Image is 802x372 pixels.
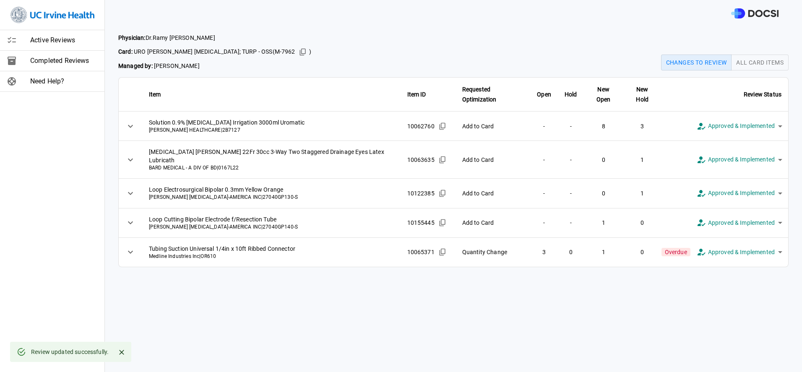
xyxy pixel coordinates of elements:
[744,91,781,98] strong: Review Status
[708,155,775,164] span: Approved & Implemented
[436,216,449,229] button: Copied!
[596,86,611,103] strong: New Open
[636,86,648,103] strong: New Hold
[623,112,661,141] td: 3
[118,48,133,55] strong: Card:
[708,121,775,131] span: Approved & Implemented
[708,188,775,198] span: Approved & Implemented
[30,56,98,66] span: Completed Reviews
[407,219,435,227] span: 10155445
[407,156,435,164] span: 10063635
[708,218,775,228] span: Approved & Implemented
[297,46,309,58] button: Copied!
[623,179,661,208] td: 1
[530,179,558,208] td: -
[407,248,435,256] span: 10065371
[149,253,394,260] span: Medline Industries Inc | OR610
[731,55,789,70] button: All Card Items
[118,62,153,69] strong: Managed by:
[530,112,558,141] td: -
[530,208,558,237] td: -
[436,246,449,258] button: Copied!
[30,35,98,45] span: Active Reviews
[690,240,788,264] div: Approved & Implemented
[558,112,584,141] td: -
[690,114,788,138] div: Approved & Implemented
[149,127,394,134] span: [PERSON_NAME] HEALTHCARE | 2B7127
[149,164,394,172] span: BARD MEDICAL - A DIV OF BD | 0167L22
[530,237,558,267] td: 3
[583,208,623,237] td: 1
[456,179,530,208] td: Add to Card
[31,344,109,359] div: Review updated successfully.
[407,122,435,130] span: 10062760
[149,118,394,127] span: Solution 0.9% [MEDICAL_DATA] Irrigation 3000ml Uromatic
[118,34,146,41] strong: Physician:
[149,185,394,194] span: Loop Electrosurgical Bipolar 0.3mm Yellow Orange
[583,237,623,267] td: 1
[436,120,449,133] button: Copied!
[407,91,426,98] strong: Item ID
[623,208,661,237] td: 0
[436,187,449,200] button: Copied!
[661,55,732,70] button: Changes to Review
[456,237,530,267] td: Quantity Change
[118,62,311,70] span: [PERSON_NAME]
[462,86,497,103] strong: Requested Optimization
[149,215,394,224] span: Loop Cutting Bipolar Electrode f/Resection Tube
[30,76,98,86] span: Need Help?
[118,46,311,58] span: URO [PERSON_NAME] [MEDICAL_DATA]; TURP - OSS ( M-7962 )
[149,245,394,253] span: Tubing Suction Universal 1/4in x 10ft Ribbed Connector
[708,247,775,257] span: Approved & Implemented
[623,141,661,179] td: 1
[407,189,435,198] span: 10122385
[118,34,311,42] span: Dr. Ramy [PERSON_NAME]
[149,194,394,201] span: [PERSON_NAME] [MEDICAL_DATA]-AMERICA INC | 27040GP130-S
[537,91,551,98] strong: Open
[436,153,449,166] button: Copied!
[623,237,661,267] td: 0
[661,248,690,256] span: Overdue
[456,208,530,237] td: Add to Card
[690,211,788,235] div: Approved & Implemented
[530,141,558,179] td: -
[690,181,788,205] div: Approved & Implemented
[10,7,94,23] img: Site Logo
[731,8,779,19] img: DOCSI Logo
[149,224,394,231] span: [PERSON_NAME] [MEDICAL_DATA]-AMERICA INC | 27040GP140-S
[565,91,577,98] strong: Hold
[558,179,584,208] td: -
[456,141,530,179] td: Add to Card
[558,237,584,267] td: 0
[583,112,623,141] td: 8
[149,91,161,98] strong: Item
[558,208,584,237] td: -
[690,148,788,172] div: Approved & Implemented
[456,112,530,141] td: Add to Card
[583,179,623,208] td: 0
[558,141,584,179] td: -
[115,346,128,359] button: Close
[583,141,623,179] td: 0
[149,148,394,164] span: [MEDICAL_DATA] [PERSON_NAME] 22Fr 30cc 3-Way Two Staggered Drainage Eyes Latex Lubricath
